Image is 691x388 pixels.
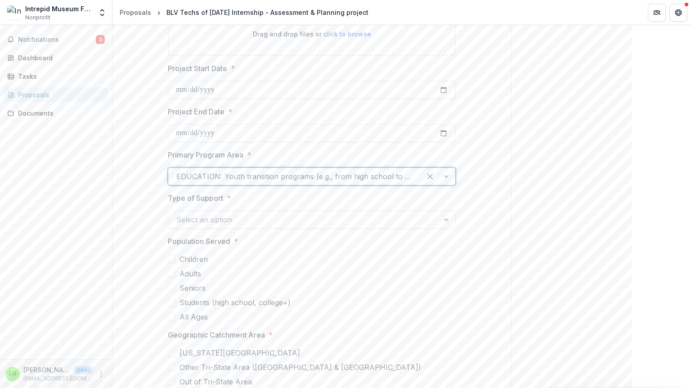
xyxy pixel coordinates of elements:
[179,311,208,322] span: All Ages
[18,72,101,81] div: Tasks
[669,4,687,22] button: Get Help
[4,50,108,65] a: Dashboard
[4,87,108,102] a: Proposals
[179,376,252,387] span: Out of Tri-State Area
[168,329,265,340] p: Geographic Catchment Area
[179,268,201,279] span: Adults
[96,369,107,379] button: More
[168,193,223,203] p: Type of Support
[179,362,421,373] span: Other Tri-State Area ([GEOGRAPHIC_DATA] & [GEOGRAPHIC_DATA])
[23,365,70,374] p: [PERSON_NAME]
[74,366,92,374] p: User
[168,63,227,74] p: Project Start Date
[9,371,17,377] div: Louise Gormanly
[4,69,108,84] a: Tasks
[116,6,155,19] a: Proposals
[4,32,108,47] button: Notifications3
[179,347,300,358] span: [US_STATE][GEOGRAPHIC_DATA]
[168,236,230,247] p: Population Served
[423,169,437,184] div: Clear selected options
[18,90,101,99] div: Proposals
[18,108,101,118] div: Documents
[168,106,224,117] p: Project End Date
[96,4,108,22] button: Open entity switcher
[168,149,243,160] p: Primary Program Area
[179,297,291,308] span: Students (high school, college+)
[7,5,22,20] img: Intrepid Museum Foundation
[23,374,92,383] p: [EMAIL_ADDRESS][DOMAIN_NAME]
[18,36,96,44] span: Notifications
[4,106,108,121] a: Documents
[179,254,208,265] span: Children
[18,53,101,63] div: Dashboard
[25,14,50,22] span: Nonprofit
[25,4,92,14] div: Intrepid Museum Foundation
[323,30,371,38] span: click to browse
[253,29,371,39] p: Drag and drop files or
[116,6,372,19] nav: breadcrumb
[179,283,206,293] span: Seniors
[648,4,666,22] button: Partners
[120,8,151,17] div: Proposals
[96,35,105,44] span: 3
[166,8,368,17] div: BLV Techs of [DATE] Internship - Assessment & Planning project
